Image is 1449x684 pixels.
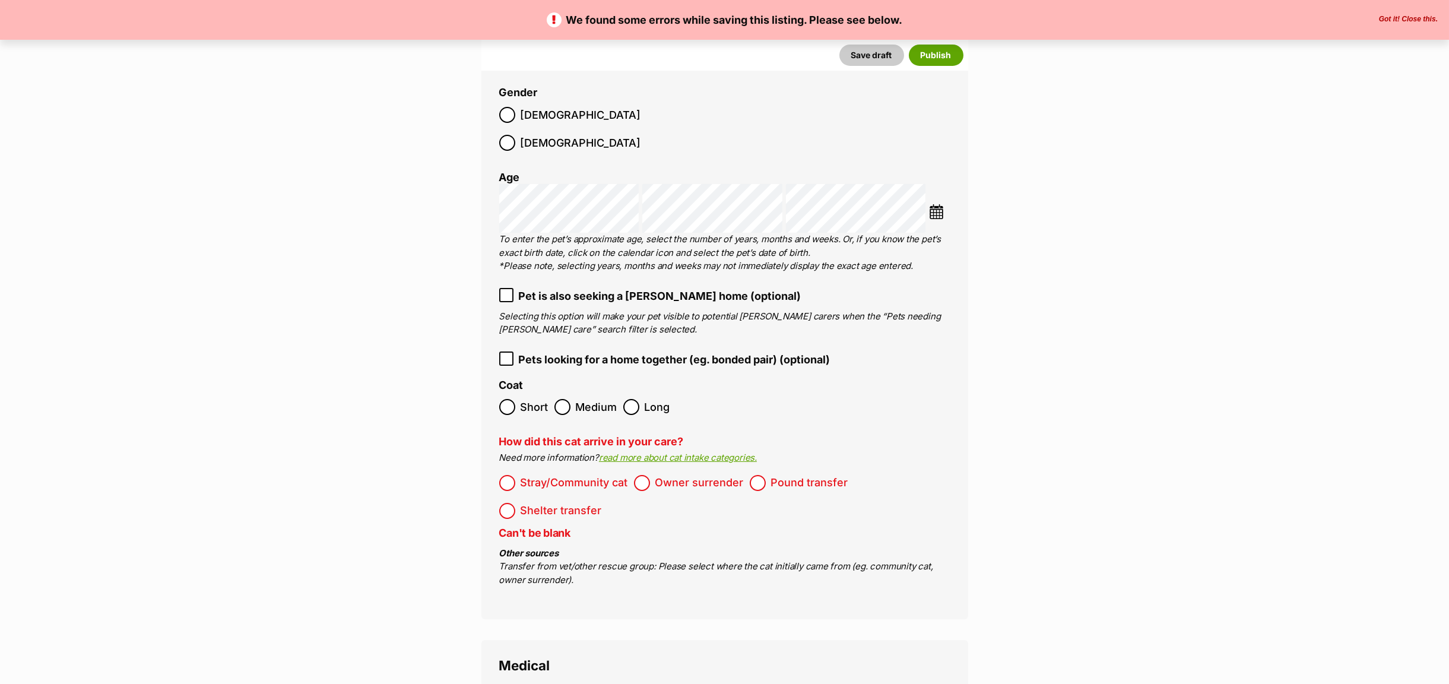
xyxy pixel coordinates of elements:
[771,475,848,491] span: Pound transfer
[599,452,757,463] a: read more about cat intake categories.
[499,547,559,559] b: Other sources
[521,475,628,491] span: Stray/Community cat
[521,135,641,151] span: [DEMOGRAPHIC_DATA]
[521,107,641,123] span: [DEMOGRAPHIC_DATA]
[519,351,830,368] span: Pets looking for a home together (eg. bonded pair) (optional)
[499,379,524,392] label: Coat
[1375,15,1441,24] button: Close the banner
[499,310,950,337] p: Selecting this option will make your pet visible to potential [PERSON_NAME] carers when the “Pets...
[645,399,671,415] span: Long
[521,503,602,519] span: Shelter transfer
[909,45,963,66] button: Publish
[499,657,550,673] span: Medical
[929,204,944,219] img: ...
[499,525,950,541] p: Can't be blank
[576,399,617,415] span: Medium
[499,547,950,587] p: Transfer from vet/other rescue group: Please select where the cat initially came from (eg. commun...
[655,475,744,491] span: Owner surrender
[499,451,950,465] p: Need more information?
[499,435,684,448] label: How did this cat arrive in your care?
[499,87,538,99] label: Gender
[12,12,1437,28] p: We found some errors while saving this listing. Please see below.
[839,45,904,66] button: Save draft
[499,171,520,183] label: Age
[521,399,548,415] span: Short
[519,288,801,304] span: Pet is also seeking a [PERSON_NAME] home (optional)
[499,233,950,273] p: To enter the pet’s approximate age, select the number of years, months and weeks. Or, if you know...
